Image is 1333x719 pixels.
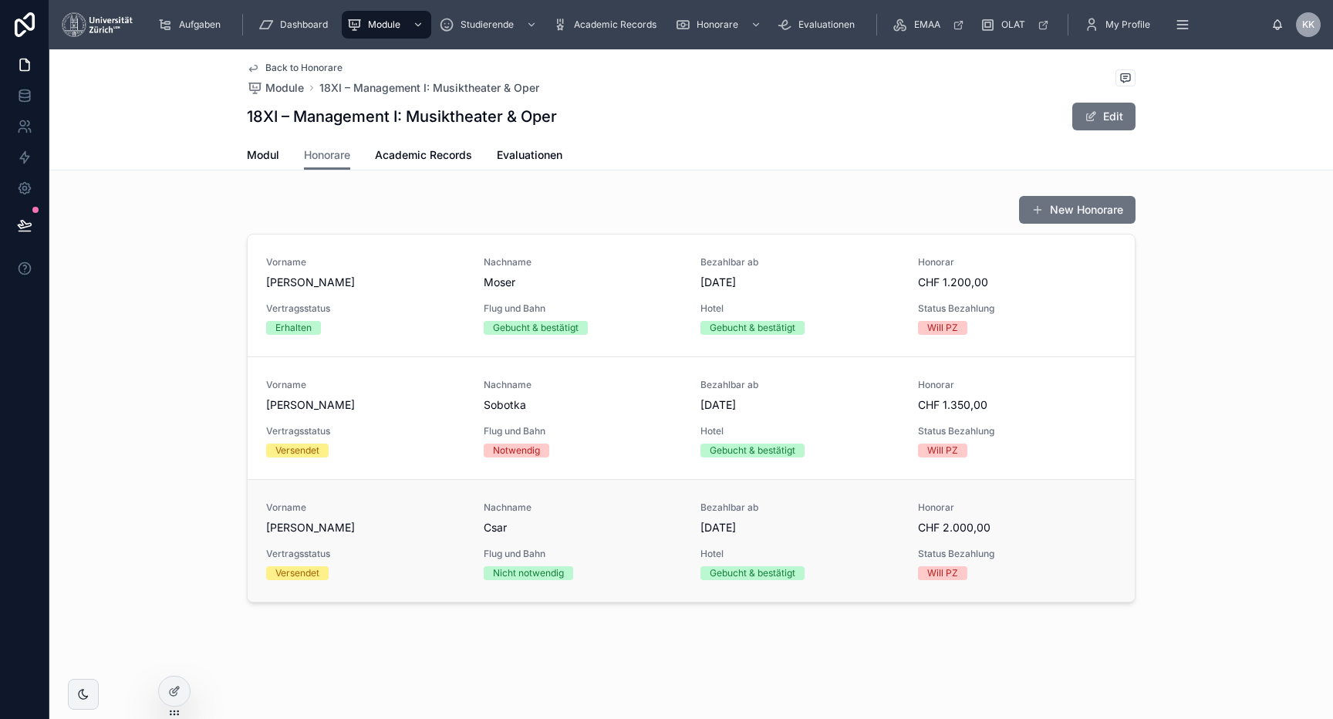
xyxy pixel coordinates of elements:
[484,275,683,290] span: Moser
[918,302,1117,315] span: Status Bezahlung
[368,19,400,31] span: Module
[484,256,683,268] span: Nachname
[248,356,1135,479] a: Vorname[PERSON_NAME]NachnameSobotkaBezahlbar ab[DATE]HonorarCHF 1.350,00VertragsstatusVersendetFl...
[275,321,312,335] div: Erhalten
[700,397,899,413] span: [DATE]
[62,12,133,37] img: App logo
[700,501,899,514] span: Bezahlbar ab
[918,425,1117,437] span: Status Bezahlung
[342,11,431,39] a: Module
[265,80,304,96] span: Module
[548,11,667,39] a: Academic Records
[1079,11,1161,39] a: My Profile
[434,11,545,39] a: Studierende
[248,235,1135,356] a: Vorname[PERSON_NAME]NachnameMoserBezahlbar ab[DATE]HonorarCHF 1.200,00VertragsstatusErhaltenFlug ...
[918,256,1117,268] span: Honorar
[497,141,562,172] a: Evaluationen
[247,62,343,74] a: Back to Honorare
[461,19,514,31] span: Studierende
[493,444,540,457] div: Notwendig
[265,62,343,74] span: Back to Honorare
[304,147,350,163] span: Honorare
[145,8,1271,42] div: scrollable content
[888,11,972,39] a: EMAA
[918,397,1117,413] span: CHF 1.350,00
[266,256,465,268] span: Vorname
[493,321,579,335] div: Gebucht & bestätigt
[927,444,958,457] div: Will PZ
[700,302,899,315] span: Hotel
[266,302,465,315] span: Vertragsstatus
[375,147,472,163] span: Academic Records
[975,11,1057,39] a: OLAT
[247,141,279,172] a: Modul
[484,379,683,391] span: Nachname
[1072,103,1136,130] button: Edit
[266,397,465,413] span: [PERSON_NAME]
[710,444,795,457] div: Gebucht & bestätigt
[918,275,1117,290] span: CHF 1.200,00
[179,19,221,31] span: Aufgaben
[247,80,304,96] a: Module
[266,379,465,391] span: Vorname
[918,379,1117,391] span: Honorar
[153,11,231,39] a: Aufgaben
[247,147,279,163] span: Modul
[280,19,328,31] span: Dashboard
[266,275,465,290] span: [PERSON_NAME]
[700,425,899,437] span: Hotel
[275,566,319,580] div: Versendet
[266,501,465,514] span: Vorname
[484,548,683,560] span: Flug und Bahn
[700,520,899,535] span: [DATE]
[772,11,866,39] a: Evaluationen
[1019,196,1136,224] button: New Honorare
[697,19,738,31] span: Honorare
[484,501,683,514] span: Nachname
[375,141,472,172] a: Academic Records
[1105,19,1150,31] span: My Profile
[497,147,562,163] span: Evaluationen
[700,548,899,560] span: Hotel
[493,566,564,580] div: Nicht notwendig
[266,548,465,560] span: Vertragsstatus
[319,80,539,96] a: 18XI – Management I: Musiktheater & Oper
[266,520,465,535] span: [PERSON_NAME]
[670,11,769,39] a: Honorare
[700,275,899,290] span: [DATE]
[484,397,683,413] span: Sobotka
[266,425,465,437] span: Vertragsstatus
[247,106,557,127] h1: 18XI – Management I: Musiktheater & Oper
[710,566,795,580] div: Gebucht & bestätigt
[914,19,940,31] span: EMAA
[710,321,795,335] div: Gebucht & bestätigt
[484,520,683,535] span: Csar
[918,520,1117,535] span: CHF 2.000,00
[927,321,958,335] div: Will PZ
[275,444,319,457] div: Versendet
[574,19,656,31] span: Academic Records
[304,141,350,170] a: Honorare
[927,566,958,580] div: Will PZ
[798,19,855,31] span: Evaluationen
[700,256,899,268] span: Bezahlbar ab
[700,379,899,391] span: Bezahlbar ab
[254,11,339,39] a: Dashboard
[484,302,683,315] span: Flug und Bahn
[484,425,683,437] span: Flug und Bahn
[918,548,1117,560] span: Status Bezahlung
[1001,19,1025,31] span: OLAT
[248,479,1135,602] a: Vorname[PERSON_NAME]NachnameCsarBezahlbar ab[DATE]HonorarCHF 2.000,00VertragsstatusVersendetFlug ...
[1302,19,1314,31] span: KK
[918,501,1117,514] span: Honorar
